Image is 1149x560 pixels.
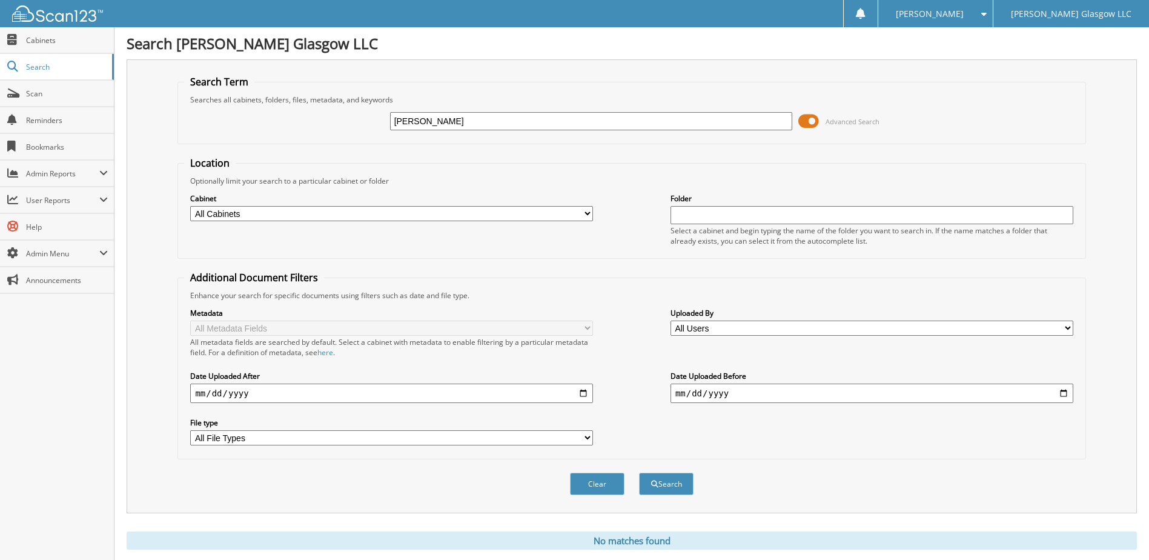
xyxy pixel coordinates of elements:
[190,418,593,428] label: File type
[896,10,964,18] span: [PERSON_NAME]
[190,337,593,358] div: All metadata fields are searched by default. Select a cabinet with metadata to enable filtering b...
[127,532,1137,550] div: No matches found
[570,473,624,495] button: Clear
[184,75,254,88] legend: Search Term
[184,95,1079,105] div: Searches all cabinets, folders, files, metadata, and keywords
[190,384,593,403] input: start
[671,384,1073,403] input: end
[26,115,108,125] span: Reminders
[826,117,879,126] span: Advanced Search
[26,195,99,205] span: User Reports
[26,142,108,152] span: Bookmarks
[671,193,1073,204] label: Folder
[26,275,108,285] span: Announcements
[26,62,106,72] span: Search
[190,193,593,204] label: Cabinet
[671,225,1073,246] div: Select a cabinet and begin typing the name of the folder you want to search in. If the name match...
[26,35,108,45] span: Cabinets
[26,88,108,99] span: Scan
[317,347,333,358] a: here
[190,308,593,318] label: Metadata
[190,371,593,381] label: Date Uploaded After
[12,5,103,22] img: scan123-logo-white.svg
[671,308,1073,318] label: Uploaded By
[671,371,1073,381] label: Date Uploaded Before
[26,222,108,232] span: Help
[26,248,99,259] span: Admin Menu
[1011,10,1131,18] span: [PERSON_NAME] Glasgow LLC
[26,168,99,179] span: Admin Reports
[184,271,324,284] legend: Additional Document Filters
[184,290,1079,301] div: Enhance your search for specific documents using filters such as date and file type.
[184,156,236,170] legend: Location
[127,33,1137,53] h1: Search [PERSON_NAME] Glasgow LLC
[639,473,694,495] button: Search
[184,176,1079,186] div: Optionally limit your search to a particular cabinet or folder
